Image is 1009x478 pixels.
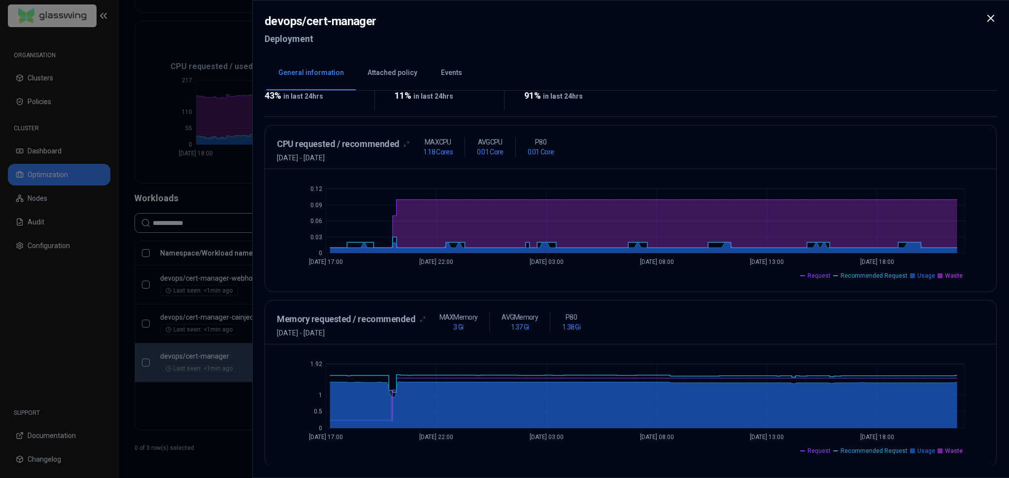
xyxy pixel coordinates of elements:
span: Usage [917,447,935,455]
div: 43% [265,89,367,103]
tspan: [DATE] 13:00 [750,258,784,265]
p: AVG Memory [502,312,538,322]
tspan: 0.06 [310,218,322,224]
tspan: [DATE] 18:00 [860,434,894,441]
div: 11% [395,89,497,103]
p: MAX Memory [439,312,478,322]
button: Attached policy [356,56,429,90]
tspan: [DATE] 22:00 [419,258,453,265]
h3: Memory requested / recommended [277,312,416,326]
span: [DATE] - [DATE] [277,328,426,338]
tspan: 0 [319,250,322,257]
tspan: [DATE] 17:00 [309,258,343,265]
tspan: 1 [319,392,322,399]
span: Request [807,447,831,455]
tspan: [DATE] 17:00 [309,434,343,441]
tspan: 1.92 [310,361,322,368]
p: AVG CPU [478,137,503,147]
tspan: [DATE] 18:00 [860,258,894,265]
tspan: 0.5 [314,408,322,415]
h1: 3 Gi [453,322,463,332]
p: MAX CPU [425,137,451,147]
h1: 1.18 Cores [423,147,453,157]
button: Events [429,56,474,90]
tspan: [DATE] 03:00 [530,434,564,441]
h2: Deployment [265,30,376,48]
span: Waste [945,272,963,280]
tspan: 0.09 [310,202,322,209]
span: in last 24hrs [543,92,583,100]
tspan: 0.12 [310,185,322,192]
h2: devops / cert-manager [265,12,376,30]
tspan: 0 [319,425,322,432]
tspan: [DATE] 13:00 [750,434,784,441]
tspan: 0.03 [310,234,322,241]
h1: 1.38 Gi [562,322,580,332]
span: in last 24hrs [413,92,453,100]
span: Recommended Request [841,447,908,455]
span: Request [807,272,831,280]
p: P80 [535,137,546,147]
span: Waste [945,447,963,455]
button: General information [267,56,356,90]
tspan: [DATE] 03:00 [530,258,564,265]
h1: 0.01 Core [528,147,554,157]
h1: 1.37 Gi [511,322,529,332]
tspan: [DATE] 08:00 [640,434,674,441]
div: 91% [524,89,626,103]
tspan: [DATE] 22:00 [419,434,453,441]
h1: 0.01 Core [477,147,504,157]
span: in last 24hrs [283,92,323,100]
span: [DATE] - [DATE] [277,153,409,163]
tspan: [DATE] 08:00 [640,258,674,265]
span: Usage [917,272,935,280]
h3: CPU requested / recommended [277,137,400,151]
p: P80 [566,312,577,322]
span: Recommended Request [841,272,908,280]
